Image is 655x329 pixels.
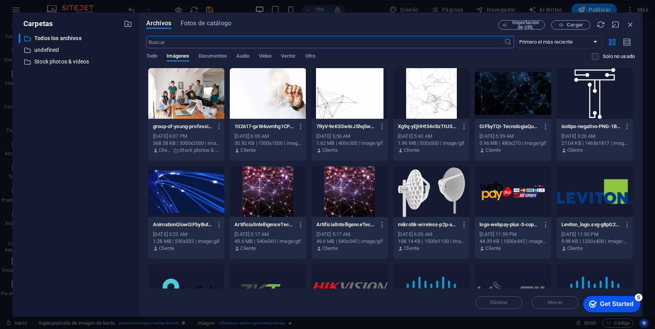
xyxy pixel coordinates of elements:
i: Minimizar [611,20,620,29]
div: undefined [19,45,132,55]
div: Por: Cliente | Carpeta: Stock photos & videos [153,147,220,154]
div: Get Started [23,9,57,16]
p: Stock photos & videos [179,147,220,154]
p: group-of-young-professionals-engaged-in-a-collaborative-meeting-in-a-modern-office-setting-P7vZIZ... [153,123,213,130]
span: Otro [305,51,315,62]
p: Stock photos & videos [34,57,118,66]
p: undefined [34,46,118,55]
p: isotipo-negativo-PNG-1BjFnnw_qmptROUZgLVs5A.png [561,123,621,130]
div: 44.39 KB | 1500x442 | image/webp [479,238,546,245]
div: 27.04 KB | 1468x1817 | image/png [561,140,628,147]
p: Cliente [404,147,419,154]
div: [DATE] 5:56 AM [316,133,383,140]
span: Cargar [567,23,583,27]
p: Carpetas [19,19,53,29]
div: [DATE] 11:59 PM [479,231,546,238]
div: 3.96 MB | 480x270 | image/gif [479,140,546,147]
p: Cliente [404,245,419,252]
span: Vector [281,51,296,62]
span: Todo [146,51,157,62]
p: Xg9q-yEjHHt54v3izTtUSRlzBVQ.gif [398,123,458,130]
span: Imágenes [167,51,189,62]
div: [DATE] 5:17 AM [234,231,301,238]
div: ​ [19,33,20,43]
div: 30.92 KB | 1500x1000 | image/webp [234,140,301,147]
p: Cliente [159,245,174,252]
p: Cliente [240,245,256,252]
p: mikrotik-wireless-p2p-antennas-ptmp-radios1-q6PrO7q2s1Z-J4V59wXZOA.webp [398,221,458,228]
p: Cliente [322,245,338,252]
p: Cliente [322,147,338,154]
div: 49.6 MB | 540x540 | image/gif [234,238,301,245]
p: Cliente [240,147,256,154]
span: Fotos de catálogo [181,19,231,28]
div: 9.98 KB | 1200x408 | image/webp [561,238,628,245]
p: Cliente [485,245,501,252]
p: Cliente [567,147,583,154]
div: 5 [58,2,66,9]
p: GIFbyTQI-TecnologiaQualidadeemInformacao-vQOeggoz_69qKUWCYEteSQ.gif [479,123,539,130]
p: 7RyV-9eKSSw6rJ5hq5w6KMFaOCA.gif [316,123,376,130]
div: [DATE] 5:26 AM [561,133,628,140]
i: Crear carpeta [124,19,132,28]
div: [DATE] 6:35 AM [398,231,465,238]
p: 102617-gxW4uvmhg1CPKnvl0MrC3g.webp [234,123,294,130]
div: 49.6 MB | 540x540 | image/gif [316,238,383,245]
span: Importación de URL [510,20,541,30]
div: [DATE] 5:17 AM [316,231,383,238]
p: ArtificialIntelligenceTechnologyGIF-pQQJsjcduO3W_-YSI9yHqQ.gif [316,221,376,228]
div: 1.96 MB | 500x500 | image/gif [398,140,465,147]
div: [DATE] 6:00 AM [234,133,301,140]
div: [DATE] 5:43 AM [398,133,465,140]
p: ArtificialIntelligenceTechnologyGIF-qWAY15LZ72YUrwFL1nhK3Q.gif [234,221,294,228]
p: Leviton_logo.svg-g8pG2J1pOoJMKwq9HOa-YQ.webp [561,221,621,228]
i: Cerrar [626,20,635,29]
span: Audio [236,51,249,62]
div: Stock photos & videos [19,57,132,67]
span: Archivos [146,19,171,28]
div: [DATE] 5:22 AM [153,231,220,238]
p: Cliente [159,147,171,154]
div: 368.58 KB | 3000x2000 | image/jpeg [153,140,220,147]
button: Importación de URL [498,20,545,30]
div: 1.62 MB | 400x300 | image/gif [316,140,383,147]
div: 1.28 MB | 590x332 | image/gif [153,238,220,245]
p: AnimationGlowGIFbyButlerm-gvambcY31K3cdCTMmLMPkg.gif [153,221,213,228]
i: Volver a cargar [596,20,605,29]
input: Buscar [146,36,504,48]
div: [DATE] 6:07 PM [153,133,220,140]
div: Get Started 5 items remaining, 0% complete [6,4,63,20]
div: 108.14 KB | 1500x1100 | image/webp [398,238,465,245]
p: Cliente [485,147,501,154]
div: [DATE] 5:39 AM [479,133,546,140]
button: Cargar [551,20,590,30]
p: Solo muestra los archivos que no están usándose en el sitio web. Los archivos añadidos durante es... [603,53,635,60]
p: Cliente [567,245,583,252]
span: Video [259,51,272,62]
span: Documentos [199,51,227,62]
div: [DATE] 11:53 PM [561,231,628,238]
p: Todos los archivos [34,34,118,43]
p: logo-webpay-plus-3-copy1-okuB6QfPOpdaG73Kz9DWnA.webp [479,221,539,228]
